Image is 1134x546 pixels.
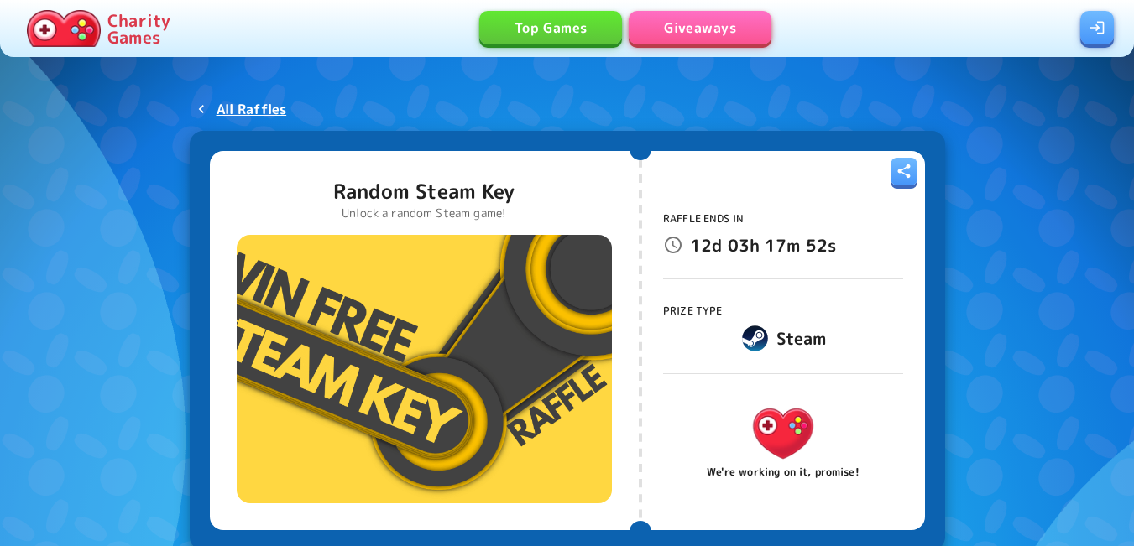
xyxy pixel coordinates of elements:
[190,94,294,124] a: All Raffles
[333,178,515,205] p: Random Steam Key
[107,12,170,45] p: Charity Games
[629,11,771,44] a: Giveaways
[333,205,515,221] p: Unlock a random Steam game!
[663,304,723,318] span: Prize Type
[663,211,744,226] span: Raffle Ends In
[776,325,827,351] h6: Steam
[237,235,612,503] img: Random Steam Key
[20,7,177,50] a: Charity Games
[707,465,859,481] span: We're working on it, promise!
[27,10,101,47] img: Charity.Games
[690,231,836,258] p: 12d 03h 17m 52s
[479,11,622,44] a: Top Games
[217,99,287,119] p: All Raffles
[749,399,818,469] img: Charity.Games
